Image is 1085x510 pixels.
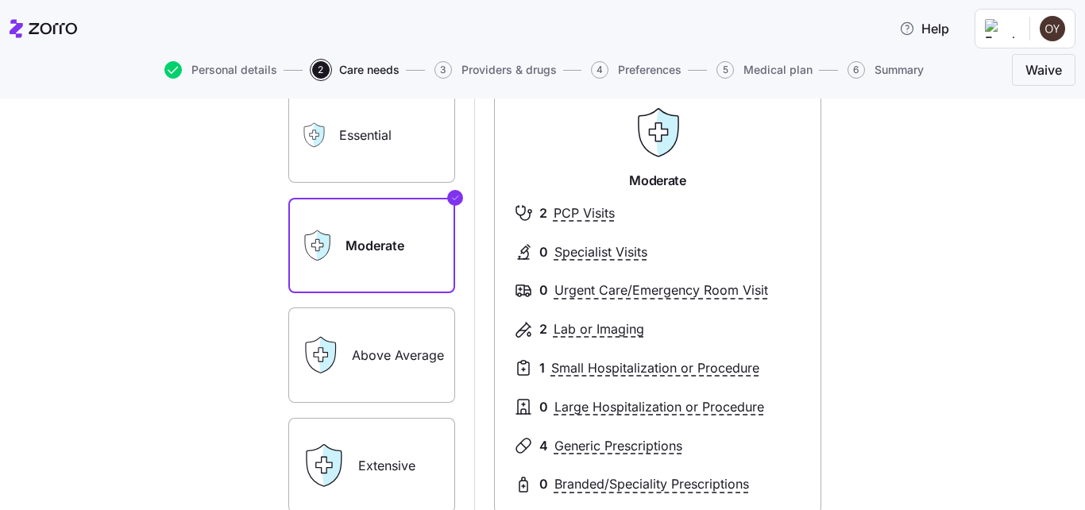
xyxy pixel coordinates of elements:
[288,307,455,403] label: Above Average
[591,61,682,79] button: 4Preferences
[618,64,682,75] span: Preferences
[985,19,1017,38] img: Employer logo
[191,64,277,75] span: Personal details
[288,198,455,293] label: Moderate
[554,280,768,300] span: Urgent Care/Emergency Room Visit
[1040,16,1065,41] img: cc95734b32860b3949ed364f669d4a55
[309,61,400,79] a: 2Care needs
[554,397,764,417] span: Large Hospitalization or Procedure
[312,61,330,79] span: 2
[539,474,548,494] span: 0
[848,61,924,79] button: 6Summary
[554,242,647,262] span: Specialist Visits
[539,358,545,378] span: 1
[539,203,547,223] span: 2
[554,436,682,456] span: Generic Prescriptions
[716,61,734,79] span: 5
[339,64,400,75] span: Care needs
[539,436,548,456] span: 4
[554,203,615,223] span: PCP Visits
[899,19,949,38] span: Help
[875,64,924,75] span: Summary
[161,61,277,79] a: Personal details
[551,358,759,378] span: Small Hospitalization or Procedure
[848,61,865,79] span: 6
[539,280,548,300] span: 0
[743,64,813,75] span: Medical plan
[450,188,460,207] svg: Checkmark
[434,61,557,79] button: 3Providers & drugs
[539,242,548,262] span: 0
[629,171,685,191] span: Moderate
[1012,54,1075,86] button: Waive
[288,87,455,183] label: Essential
[716,61,813,79] button: 5Medical plan
[1025,60,1062,79] span: Waive
[591,61,608,79] span: 4
[886,13,962,44] button: Help
[461,64,557,75] span: Providers & drugs
[434,61,452,79] span: 3
[554,319,644,339] span: Lab or Imaging
[539,319,547,339] span: 2
[539,397,548,417] span: 0
[312,61,400,79] button: 2Care needs
[554,474,749,494] span: Branded/Speciality Prescriptions
[164,61,277,79] button: Personal details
